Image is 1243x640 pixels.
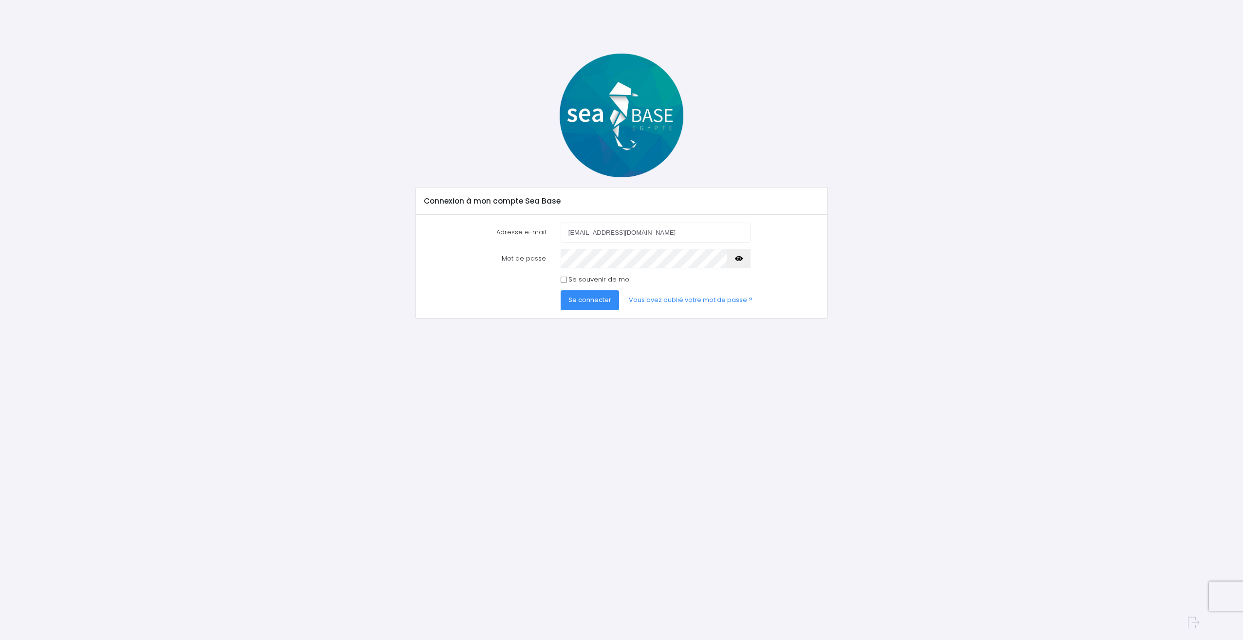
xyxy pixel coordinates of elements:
[568,275,631,284] label: Se souvenir de moi
[417,223,553,242] label: Adresse e-mail
[561,290,619,310] button: Se connecter
[417,249,553,268] label: Mot de passe
[568,295,611,304] span: Se connecter
[621,290,760,310] a: Vous avez oublié votre mot de passe ?
[416,188,827,215] div: Connexion à mon compte Sea Base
